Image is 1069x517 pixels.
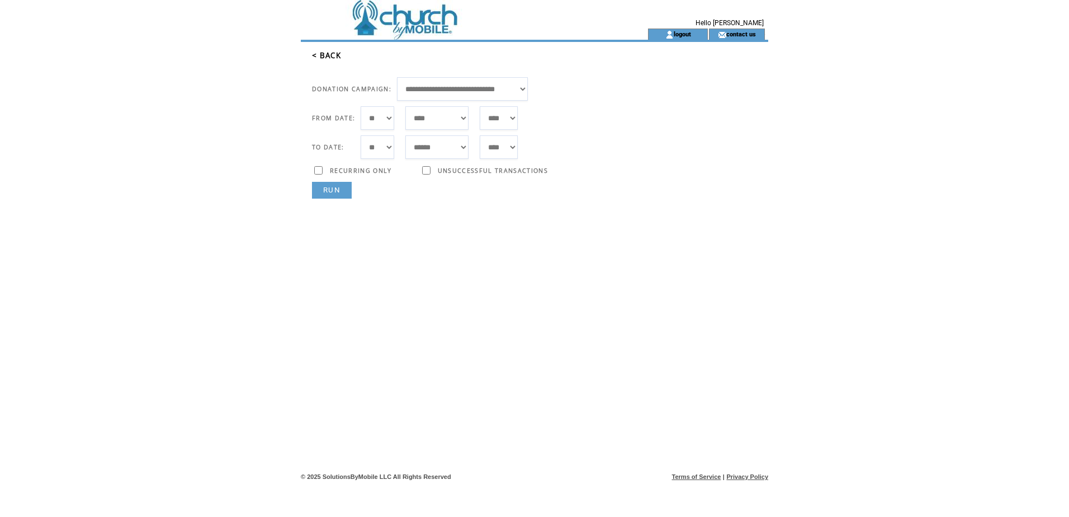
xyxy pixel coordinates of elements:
[718,30,726,39] img: contact_us_icon.gif
[312,182,352,199] a: RUN
[696,19,764,27] span: Hello [PERSON_NAME]
[726,30,756,37] a: contact us
[672,473,721,480] a: Terms of Service
[674,30,691,37] a: logout
[312,143,344,151] span: TO DATE:
[301,473,451,480] span: © 2025 SolutionsByMobile LLC All Rights Reserved
[312,114,355,122] span: FROM DATE:
[330,167,392,175] span: RECURRING ONLY
[726,473,768,480] a: Privacy Policy
[665,30,674,39] img: account_icon.gif
[438,167,548,175] span: UNSUCCESSFUL TRANSACTIONS
[723,473,725,480] span: |
[312,85,391,93] span: DONATION CAMPAIGN:
[312,50,341,60] a: < BACK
